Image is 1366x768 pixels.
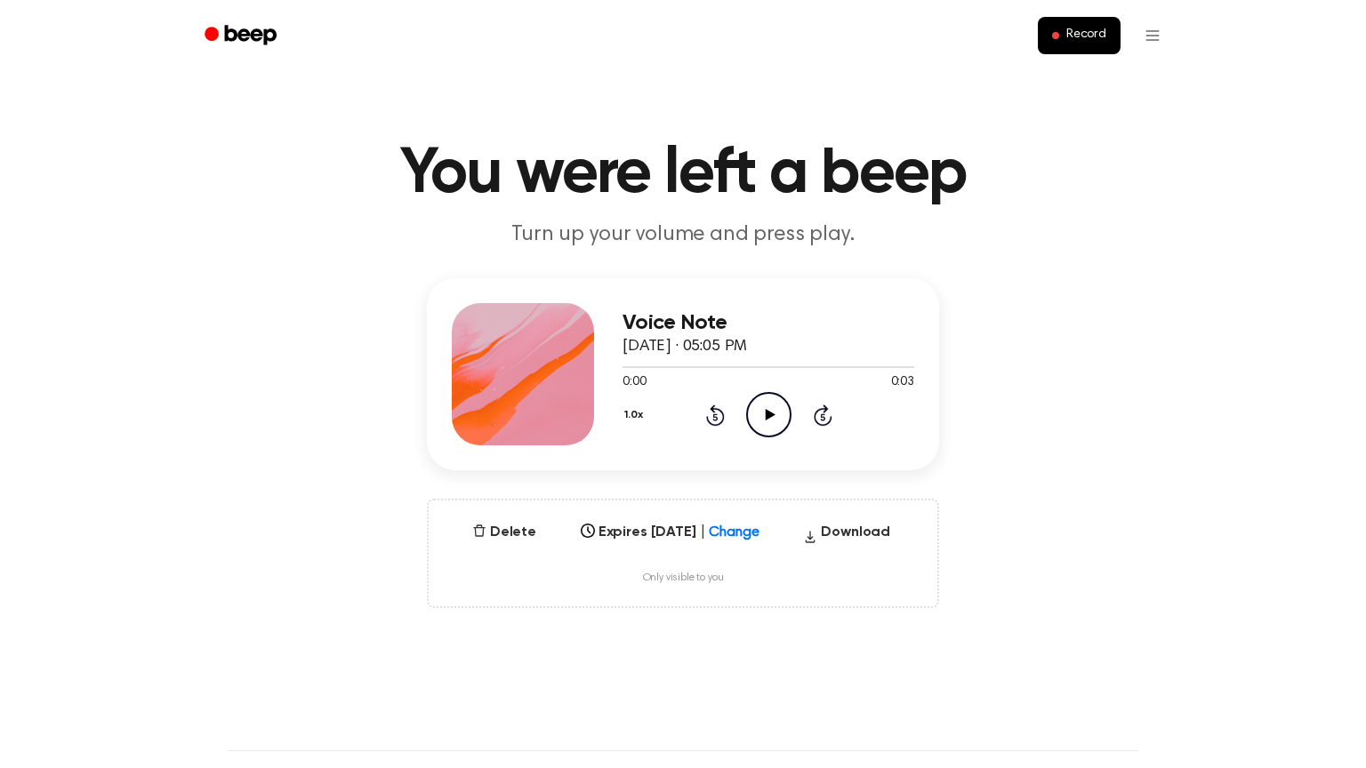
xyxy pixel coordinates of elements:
button: Record [1038,17,1121,54]
span: 0:03 [891,373,914,392]
h3: Voice Note [623,311,914,335]
h1: You were left a beep [228,142,1138,206]
a: Beep [192,19,293,53]
button: 1.0x [623,400,649,430]
button: Download [796,522,897,550]
button: Delete [465,522,543,543]
span: [DATE] · 05:05 PM [623,339,747,355]
p: Turn up your volume and press play. [341,220,1024,250]
span: Only visible to you [643,572,724,585]
span: Record [1066,28,1106,44]
span: 0:00 [623,373,646,392]
button: Open menu [1131,14,1174,57]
